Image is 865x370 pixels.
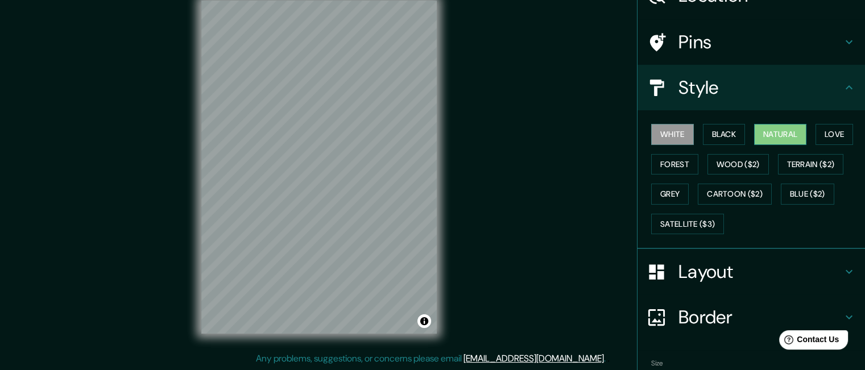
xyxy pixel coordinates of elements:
h4: Style [678,76,842,99]
button: Forest [651,154,698,175]
div: . [606,352,607,365]
h4: Layout [678,260,842,283]
button: Satellite ($3) [651,214,724,235]
button: Terrain ($2) [778,154,844,175]
button: Toggle attribution [417,314,431,328]
canvas: Map [201,1,437,334]
button: Natural [754,124,806,145]
div: Border [638,294,865,340]
button: Blue ($2) [781,184,834,205]
h4: Border [678,306,842,329]
div: . [607,352,610,365]
div: Pins [638,19,865,65]
button: Grey [651,184,689,205]
button: Cartoon ($2) [698,184,772,205]
label: Size [651,359,663,368]
p: Any problems, suggestions, or concerns please email . [256,352,606,365]
button: Black [703,124,746,145]
a: [EMAIL_ADDRESS][DOMAIN_NAME] [463,352,604,364]
div: Layout [638,249,865,294]
iframe: Help widget launcher [764,326,852,357]
button: Wood ($2) [707,154,769,175]
h4: Pins [678,31,842,53]
div: Style [638,65,865,110]
button: White [651,124,694,145]
button: Love [816,124,853,145]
